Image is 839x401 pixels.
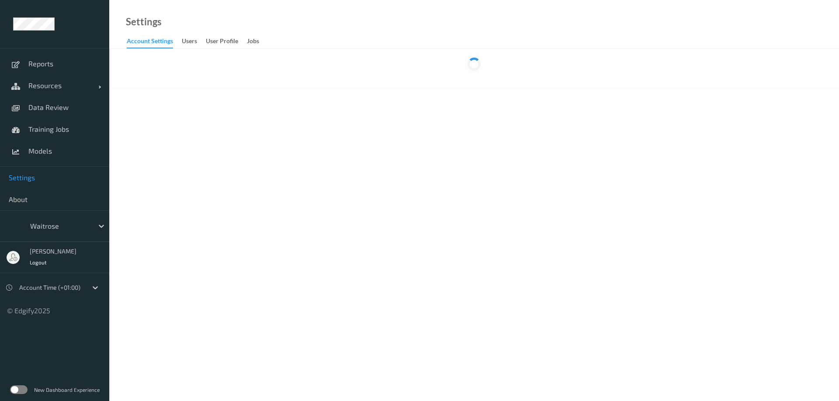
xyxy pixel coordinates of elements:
a: Account Settings [127,35,182,48]
div: users [182,37,197,48]
a: Settings [126,17,162,26]
div: Account Settings [127,37,173,48]
div: User Profile [206,37,238,48]
a: users [182,35,206,48]
div: Jobs [247,37,259,48]
a: User Profile [206,35,247,48]
a: Jobs [247,35,268,48]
